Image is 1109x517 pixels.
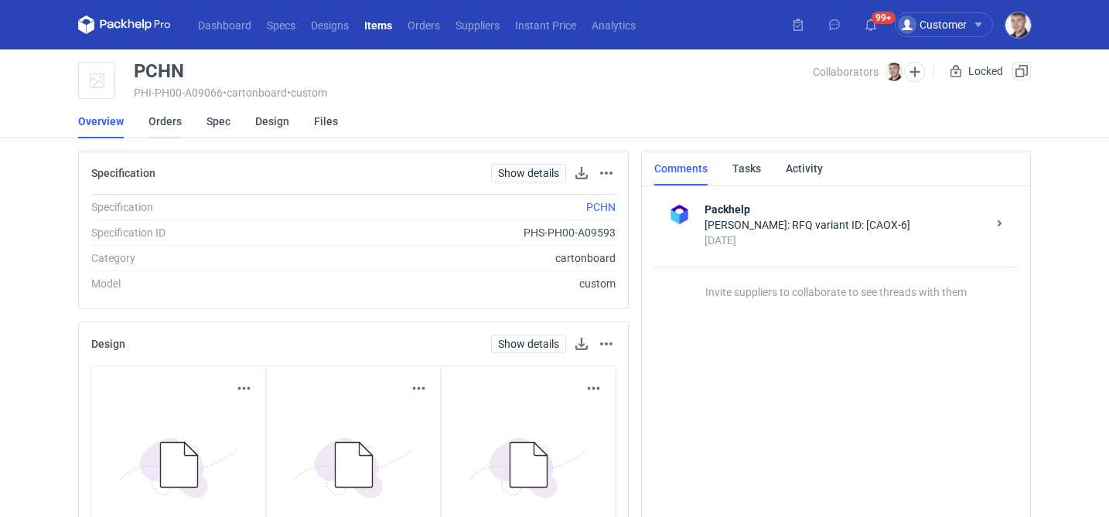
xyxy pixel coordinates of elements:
a: Files [314,104,338,138]
a: Overview [78,104,124,138]
span: • cartonboard [223,87,287,99]
button: Actions [597,335,616,353]
div: cartonboard [301,250,616,266]
button: Actions [235,379,254,398]
button: 99+ [858,12,883,37]
img: Maciej Sikora [1005,12,1031,38]
a: Comments [654,151,708,185]
div: [PERSON_NAME]: RFQ variant ID: [CAOX-6] [705,217,987,233]
div: Specification ID [91,225,301,240]
button: Actions [585,379,603,398]
div: Customer [898,15,967,34]
svg: Packhelp Pro [78,15,171,34]
div: PHS-PH00-A09593 [301,225,616,240]
a: Designs [303,15,357,34]
span: Collaborators [813,66,879,78]
a: Suppliers [448,15,507,34]
div: [DATE] [705,233,987,248]
a: Orders [400,15,448,34]
div: Specification [91,199,301,215]
button: Download specification [572,164,591,182]
a: Instant Price [507,15,584,34]
button: Actions [410,379,428,398]
h2: Design [91,338,125,350]
div: custom [301,276,616,291]
a: Design [255,104,289,138]
h2: Specification [91,167,155,179]
button: Customer [895,12,1005,37]
p: Invite suppliers to collaborate to see threads with them [654,267,1018,298]
a: Items [357,15,400,34]
button: Duplicate Item [1012,62,1031,80]
button: Edit collaborators [905,62,925,82]
div: PHI-PH00-A09066 [134,87,813,99]
a: Tasks [732,151,761,185]
img: Packhelp [667,202,692,227]
img: Maciej Sikora [885,63,903,81]
a: Dashboard [190,15,259,34]
a: Show details [491,164,566,182]
a: Activity [786,151,823,185]
a: Show details [491,335,566,353]
a: Analytics [584,15,643,34]
a: PCHN [586,201,616,213]
a: Orders [148,104,182,138]
a: Specs [259,15,303,34]
strong: Packhelp [705,202,987,217]
div: Category [91,250,301,266]
div: Locked [947,62,1006,80]
div: PCHN [134,62,184,80]
span: • custom [287,87,327,99]
button: Actions [597,164,616,182]
div: Model [91,276,301,291]
a: Spec [206,104,230,138]
a: Download design [572,335,591,353]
